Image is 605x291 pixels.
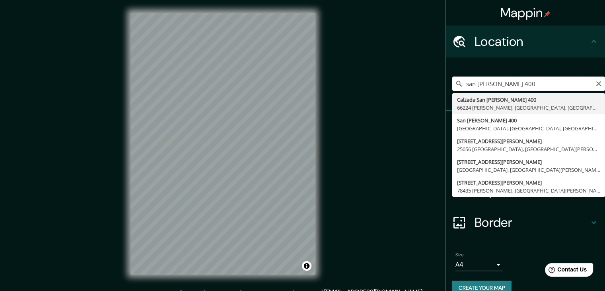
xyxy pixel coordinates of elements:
[457,158,600,166] div: [STREET_ADDRESS][PERSON_NAME]
[446,26,605,57] div: Location
[457,187,600,195] div: 78435 [PERSON_NAME], [GEOGRAPHIC_DATA][PERSON_NAME], [GEOGRAPHIC_DATA]
[455,252,464,258] label: Size
[457,166,600,174] div: [GEOGRAPHIC_DATA], [GEOGRAPHIC_DATA][PERSON_NAME], [GEOGRAPHIC_DATA]
[457,96,600,104] div: Calzada San [PERSON_NAME] 400
[457,137,600,145] div: [STREET_ADDRESS][PERSON_NAME]
[500,5,551,21] h4: Mappin
[475,214,589,230] h4: Border
[534,260,596,282] iframe: Help widget launcher
[455,258,503,271] div: A4
[475,183,589,199] h4: Layout
[130,13,315,275] canvas: Map
[457,179,600,187] div: [STREET_ADDRESS][PERSON_NAME]
[457,104,600,112] div: 66224 [PERSON_NAME], [GEOGRAPHIC_DATA], [GEOGRAPHIC_DATA]
[446,111,605,143] div: Pins
[457,145,600,153] div: 25056 [GEOGRAPHIC_DATA], [GEOGRAPHIC_DATA][PERSON_NAME], [GEOGRAPHIC_DATA]
[446,206,605,238] div: Border
[457,116,600,124] div: San [PERSON_NAME] 400
[544,11,551,17] img: pin-icon.png
[475,33,589,49] h4: Location
[446,143,605,175] div: Style
[595,79,602,87] button: Clear
[446,175,605,206] div: Layout
[457,124,600,132] div: [GEOGRAPHIC_DATA], [GEOGRAPHIC_DATA], [GEOGRAPHIC_DATA]
[302,261,311,271] button: Toggle attribution
[452,77,605,91] input: Pick your city or area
